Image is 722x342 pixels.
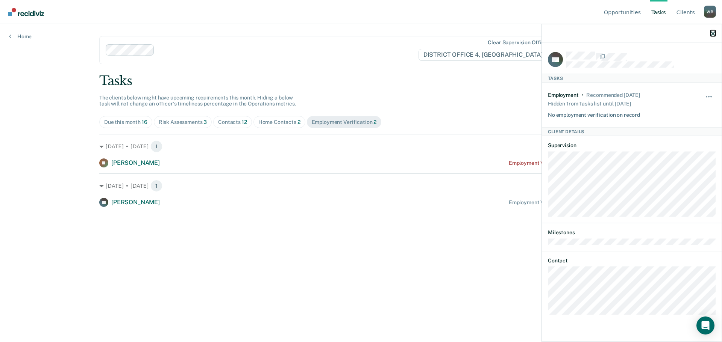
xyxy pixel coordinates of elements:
[99,95,296,107] span: The clients below might have upcoming requirements this month. Hiding a below task will not chang...
[297,119,300,125] span: 2
[696,316,714,334] div: Open Intercom Messenger
[542,127,722,136] div: Client Details
[203,119,207,125] span: 3
[104,119,147,125] div: Due this month
[150,180,162,192] span: 1
[111,199,160,206] span: [PERSON_NAME]
[99,180,623,192] div: [DATE] • [DATE]
[8,8,44,16] img: Recidiviz
[548,229,716,236] dt: Milestones
[142,119,147,125] span: 16
[373,119,376,125] span: 2
[258,119,300,125] div: Home Contacts
[704,6,716,18] div: W B
[242,119,247,125] span: 12
[542,74,722,83] div: Tasks
[9,33,32,40] a: Home
[159,119,207,125] div: Risk Assessments
[548,257,716,264] dt: Contact
[218,119,247,125] div: Contacts
[150,140,162,152] span: 1
[586,92,640,98] div: Recommended in 2 days
[509,199,623,206] div: Employment Verification recommended [DATE]
[312,119,377,125] div: Employment Verification
[704,6,716,18] button: Profile dropdown button
[582,92,584,98] div: •
[548,98,631,108] div: Hidden from Tasks list until [DATE]
[111,159,160,166] span: [PERSON_NAME]
[548,92,579,98] div: Employment
[548,142,716,148] dt: Supervision
[488,39,552,46] div: Clear supervision officers
[509,160,623,166] div: Employment Verification recommended [DATE]
[419,49,554,61] span: DISTRICT OFFICE 4, [GEOGRAPHIC_DATA]
[99,73,623,89] div: Tasks
[548,108,640,118] div: No employment verification on record
[99,140,623,152] div: [DATE] • [DATE]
